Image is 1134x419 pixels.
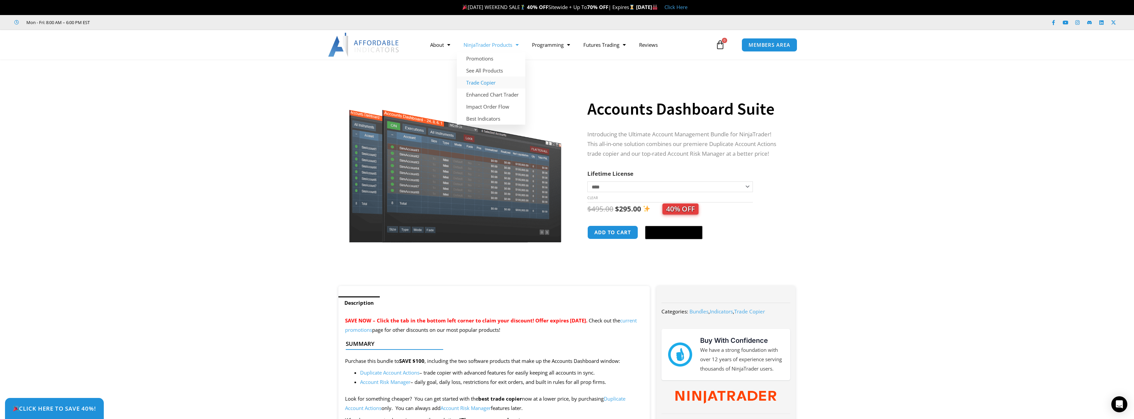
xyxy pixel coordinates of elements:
[457,37,525,52] a: NinjaTrader Products
[520,5,525,10] img: 🏌️‍♂️
[328,33,400,57] img: LogoAI | Affordable Indicators – NinjaTrader
[345,317,587,324] span: SAVE NOW – Click the tab in the bottom left corner to claim your discount! Offer expires [DATE].
[457,52,525,64] a: Promotions
[636,4,658,10] strong: [DATE]
[527,4,548,10] strong: 40% OFF
[662,203,698,215] span: 40% OFF
[749,42,790,47] span: MEMBERS AREA
[1111,396,1127,412] div: Open Intercom Messenger
[705,35,735,54] a: 0
[525,37,577,52] a: Programming
[360,368,643,378] li: – trade copier with advanced features for easily keeping all accounts in sync.
[700,335,784,345] h3: Buy With Confidence
[399,358,424,364] strong: SAVE $100
[587,130,782,159] p: Introducing the Ultimate Account Management Bundle for NinjaTrader! This all-in-one solution comb...
[478,395,522,402] strong: best trade copier
[689,308,708,315] a: Bundles
[360,378,643,387] li: – daily goal, daily loss, restrictions for exit orders, and built in rules for all prop firms.
[742,38,797,52] a: MEMBERS AREA
[587,204,591,214] span: $
[461,4,636,10] span: [DATE] WEEKEND SALE Sitewide + Up To | Expires
[643,205,650,212] img: ✨
[25,18,90,26] span: Mon - Fri: 8:00 AM – 6:00 PM EST
[587,195,598,200] a: Clear options
[700,345,784,374] p: We have a strong foundation with over 12 years of experience serving thousands of NinjaTrader users.
[423,37,714,52] nav: Menu
[587,248,782,254] iframe: PayPal Message 1
[457,101,525,113] a: Impact Order Flow
[360,379,410,385] a: Account Risk Manager
[629,5,634,10] img: ⌛
[664,4,687,10] a: Click Here
[710,308,733,315] a: Indicators
[345,357,643,366] p: Purchase this bundle to , including the two software products that make up the Accounts Dashboard...
[615,204,641,214] bdi: 295.00
[423,37,457,52] a: About
[463,5,468,10] img: 🎉
[457,52,525,125] ul: NinjaTrader Products
[668,342,692,367] img: mark thumbs good 43913 | Affordable Indicators – NinjaTrader
[457,113,525,125] a: Best Indicators
[675,391,776,404] img: NinjaTrader Wordmark color RGB | Affordable Indicators – NinjaTrader
[615,204,619,214] span: $
[577,37,632,52] a: Futures Trading
[587,226,638,239] button: Add to cart
[587,97,782,121] h1: Accounts Dashboard Suite
[345,316,643,335] p: Check out the page for other discounts on our most popular products!
[13,406,19,411] img: 🎉
[457,64,525,77] a: See All Products
[652,5,657,10] img: 🏭
[457,77,525,89] a: Trade Copier
[360,369,419,376] a: Duplicate Account Actions
[587,204,613,214] bdi: 495.00
[587,4,608,10] strong: 70% OFF
[5,398,104,419] a: 🎉Click Here to save 40%!
[661,308,688,315] span: Categories:
[645,226,702,239] button: Buy with GPay
[689,308,765,315] span: , ,
[13,406,96,411] span: Click Here to save 40%!
[587,170,633,177] label: Lifetime License
[345,394,643,413] p: Look for something cheaper? You can get started with the now at a lower price, by purchasing only...
[338,296,380,309] a: Description
[99,19,199,26] iframe: Customer reviews powered by Trustpilot
[632,37,664,52] a: Reviews
[734,308,765,315] a: Trade Copier
[457,89,525,101] a: Enhanced Chart Trader
[722,38,727,43] span: 0
[346,340,637,347] h4: Summary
